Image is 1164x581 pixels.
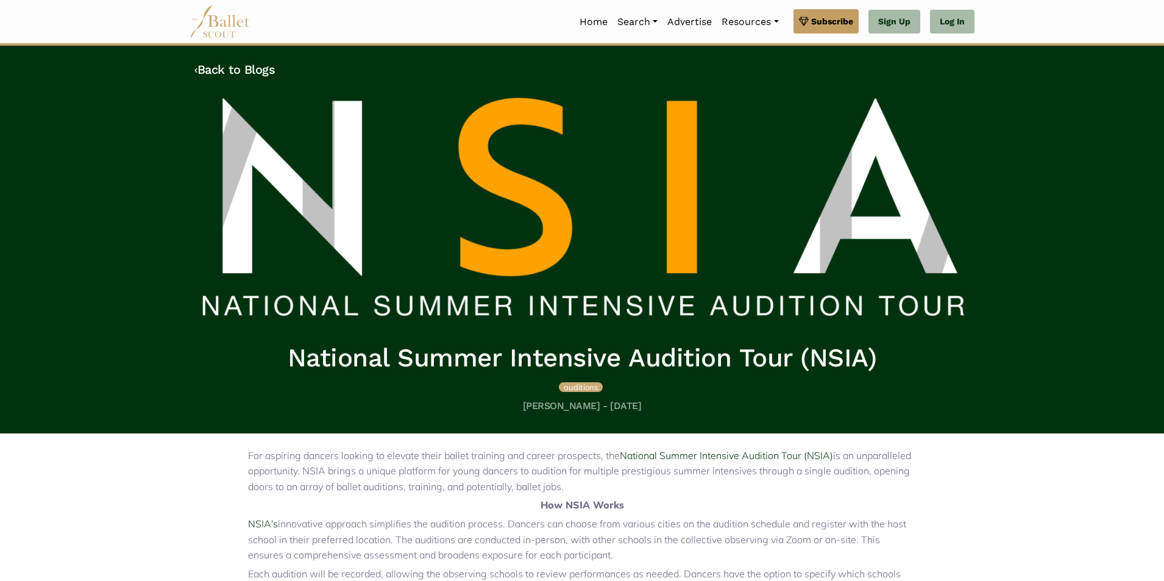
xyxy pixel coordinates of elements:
a: Subscribe [793,9,859,34]
a: Advertise [662,9,717,35]
span: Subscribe [811,15,853,28]
code: ‹ [194,62,197,77]
a: ‹Back to Blogs [194,62,275,77]
span: auditions [564,382,598,392]
a: Sign Up [868,10,920,34]
img: header_image.img [194,92,970,332]
a: Search [612,9,662,35]
a: National Summer Intensive Audition Tour (NSIA) [620,449,833,462]
h5: [PERSON_NAME] - [DATE] [194,400,970,413]
a: Resources [717,9,783,35]
strong: How NSIA Works [541,499,624,511]
p: For aspiring dancers looking to elevate their ballet training and career prospects, the is an unp... [248,448,916,495]
h1: National Summer Intensive Audition Tour (NSIA) [194,341,970,375]
p: innovative approach simplifies the audition process. Dancers can choose from various cities on th... [248,516,916,563]
img: gem.svg [799,15,809,28]
a: NSIA's [248,518,278,530]
a: Log In [930,10,974,34]
a: Home [575,9,612,35]
a: auditions [559,380,603,393]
